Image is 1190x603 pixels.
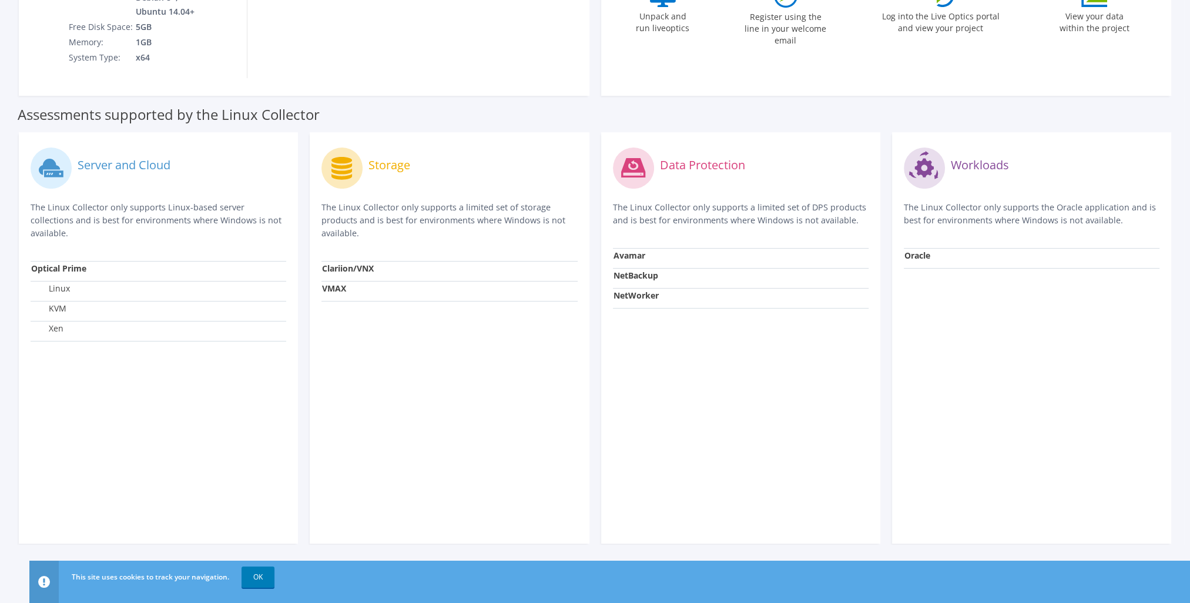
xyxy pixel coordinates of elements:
label: Workloads [951,159,1009,171]
strong: NetWorker [614,290,659,301]
label: Data Protection [660,159,745,171]
td: System Type: [68,50,135,65]
td: x64 [135,50,220,65]
label: Register using the line in your welcome email [742,8,830,46]
td: Free Disk Space: [68,19,135,35]
a: OK [242,567,274,588]
span: This site uses cookies to track your navigation. [72,572,229,582]
strong: NetBackup [614,270,658,281]
label: Assessments supported by the Linux Collector [18,109,320,120]
p: The Linux Collector only supports Linux-based server collections and is best for environments whe... [31,201,286,240]
td: 1GB [135,35,220,50]
label: KVM [31,303,66,314]
label: Storage [368,159,410,171]
td: Memory: [68,35,135,50]
strong: Optical Prime [31,263,86,274]
strong: VMAX [322,283,346,294]
label: Xen [31,323,63,334]
td: 5GB [135,19,220,35]
p: The Linux Collector only supports a limited set of storage products and is best for environments ... [321,201,577,240]
p: The Linux Collector only supports a limited set of DPS products and is best for environments wher... [613,201,869,227]
label: Server and Cloud [78,159,170,171]
p: The Linux Collector only supports the Oracle application and is best for environments where Windo... [904,201,1159,227]
label: View your data within the project [1052,7,1137,34]
strong: Avamar [614,250,645,261]
strong: Oracle [904,250,930,261]
label: Unpack and run liveoptics [636,7,690,34]
strong: Clariion/VNX [322,263,374,274]
label: Linux [31,283,70,294]
label: Log into the Live Optics portal and view your project [881,7,1000,34]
